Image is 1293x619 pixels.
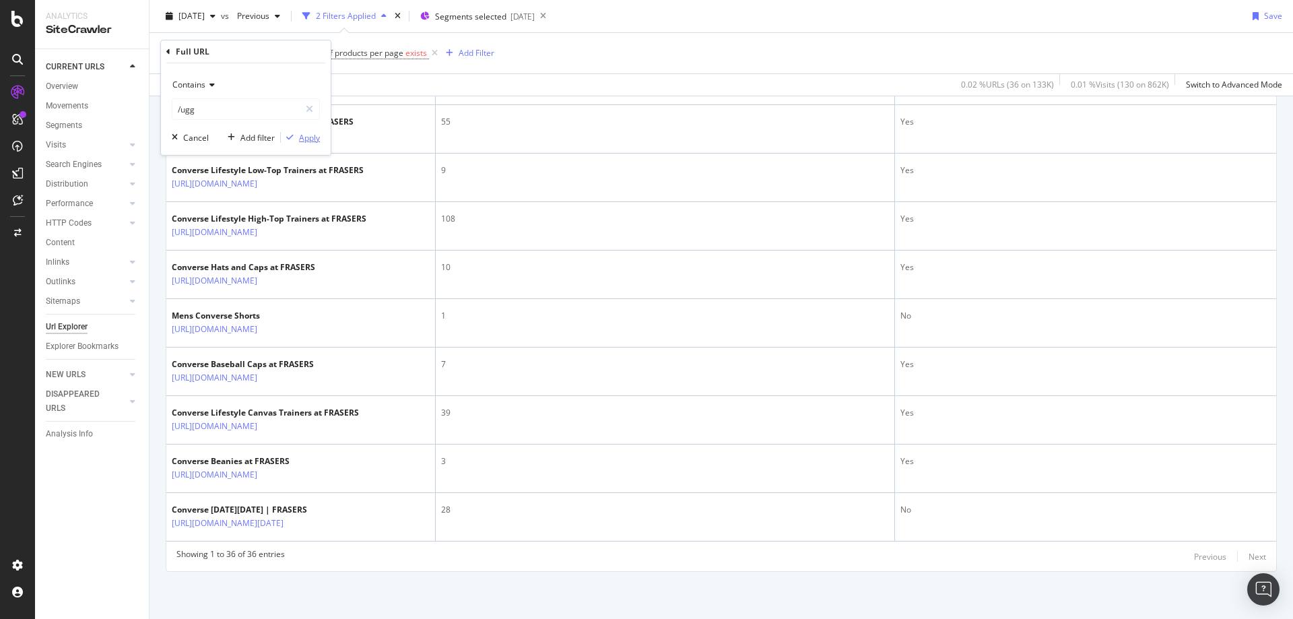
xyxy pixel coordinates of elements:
span: vs [221,10,232,22]
a: HTTP Codes [46,216,126,230]
div: Converse Baseball Caps at FRASERS [172,358,316,370]
a: [URL][DOMAIN_NAME][DATE] [172,517,284,530]
div: Yes [900,407,1271,419]
div: Converse Lifestyle Canvas Trainers at FRASERS [172,407,359,419]
button: Save [1247,5,1282,27]
a: DISAPPEARED URLS [46,387,126,416]
div: Converse Beanies at FRASERS [172,455,316,467]
div: Converse [DATE][DATE] | FRASERS [172,504,342,516]
div: Content [46,236,75,250]
div: 9 [441,164,889,176]
div: Yes [900,455,1271,467]
a: Movements [46,99,139,113]
div: Performance [46,197,93,211]
div: NEW URLS [46,368,86,382]
div: 10 [441,261,889,273]
div: Movements [46,99,88,113]
a: [URL][DOMAIN_NAME] [172,468,257,482]
button: Segments selected[DATE] [415,5,535,27]
div: Outlinks [46,275,75,289]
a: Visits [46,138,126,152]
div: DISAPPEARED URLS [46,387,114,416]
div: Yes [900,213,1271,225]
div: [DATE] [510,11,535,22]
button: Cancel [166,131,209,144]
div: SiteCrawler [46,22,138,38]
div: Overview [46,79,78,94]
a: Sitemaps [46,294,126,308]
span: Previous [232,10,269,22]
div: 1 [441,310,889,322]
a: Explorer Bookmarks [46,339,139,354]
a: Content [46,236,139,250]
div: 28 [441,504,889,516]
div: times [392,9,403,23]
div: Open Intercom Messenger [1247,573,1280,606]
div: 39 [441,407,889,419]
div: Search Engines [46,158,102,172]
div: Yes [900,164,1271,176]
div: Add filter [240,132,275,143]
a: [URL][DOMAIN_NAME] [172,371,257,385]
div: Apply [299,132,320,143]
div: Inlinks [46,255,69,269]
span: Number of products per page [292,47,403,59]
button: 2 Filters Applied [297,5,392,27]
div: Yes [900,261,1271,273]
div: Mens Converse Shorts [172,310,316,322]
a: CURRENT URLS [46,60,126,74]
span: Segments selected [435,11,506,22]
div: Yes [900,116,1271,128]
div: Converse Hats and Caps at FRASERS [172,261,316,273]
div: Next [1249,551,1266,562]
span: Contains [172,79,205,90]
div: Url Explorer [46,320,88,334]
button: Previous [232,5,286,27]
a: Performance [46,197,126,211]
div: Explorer Bookmarks [46,339,119,354]
div: 108 [441,213,889,225]
div: 0.01 % Visits ( 130 on 862K ) [1071,79,1169,90]
div: No [900,504,1271,516]
button: Previous [1194,548,1226,564]
span: exists [405,47,427,59]
a: Analysis Info [46,427,139,441]
div: Converse Lifestyle High-Top Trainers at FRASERS [172,213,366,225]
a: Search Engines [46,158,126,172]
div: Switch to Advanced Mode [1186,79,1282,90]
div: Analysis Info [46,427,93,441]
div: Cancel [183,132,209,143]
span: 2025 Aug. 19th [178,10,205,22]
div: Sitemaps [46,294,80,308]
a: [URL][DOMAIN_NAME] [172,177,257,191]
button: Switch to Advanced Mode [1181,74,1282,96]
div: Distribution [46,177,88,191]
div: Full URL [176,46,209,57]
a: [URL][DOMAIN_NAME] [172,323,257,336]
a: NEW URLS [46,368,126,382]
div: Analytics [46,11,138,22]
div: 2 Filters Applied [316,10,376,22]
div: 55 [441,116,889,128]
div: Save [1264,10,1282,22]
a: [URL][DOMAIN_NAME] [172,420,257,433]
button: Next [1249,548,1266,564]
div: Converse Lifestyle Low-Top Trainers at FRASERS [172,164,364,176]
button: [DATE] [160,5,221,27]
div: No [900,310,1271,322]
a: Inlinks [46,255,126,269]
button: Apply [281,131,320,144]
button: Add filter [222,131,275,144]
a: [URL][DOMAIN_NAME] [172,226,257,239]
div: Add Filter [459,47,494,59]
a: Overview [46,79,139,94]
div: HTTP Codes [46,216,92,230]
div: 3 [441,455,889,467]
div: 0.02 % URLs ( 36 on 133K ) [961,79,1054,90]
div: Yes [900,358,1271,370]
div: Previous [1194,551,1226,562]
button: Add Filter [440,45,494,61]
a: Segments [46,119,139,133]
div: 7 [441,358,889,370]
a: Distribution [46,177,126,191]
